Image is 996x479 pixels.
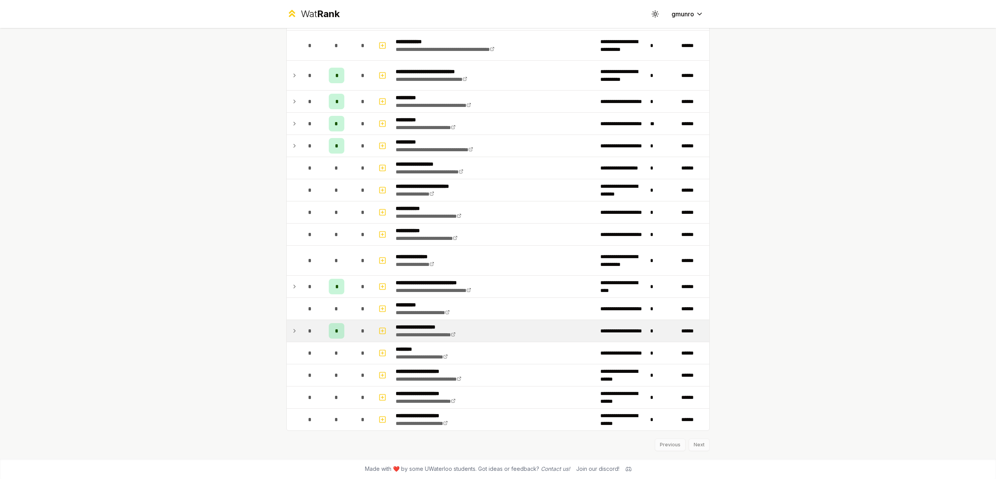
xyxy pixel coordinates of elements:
[286,8,340,20] a: WatRank
[665,7,710,21] button: gmunro
[576,465,619,473] div: Join our discord!
[317,8,340,19] span: Rank
[541,465,570,472] a: Contact us!
[365,465,570,473] span: Made with ❤️ by some UWaterloo students. Got ideas or feedback?
[301,8,340,20] div: Wat
[672,9,694,19] span: gmunro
